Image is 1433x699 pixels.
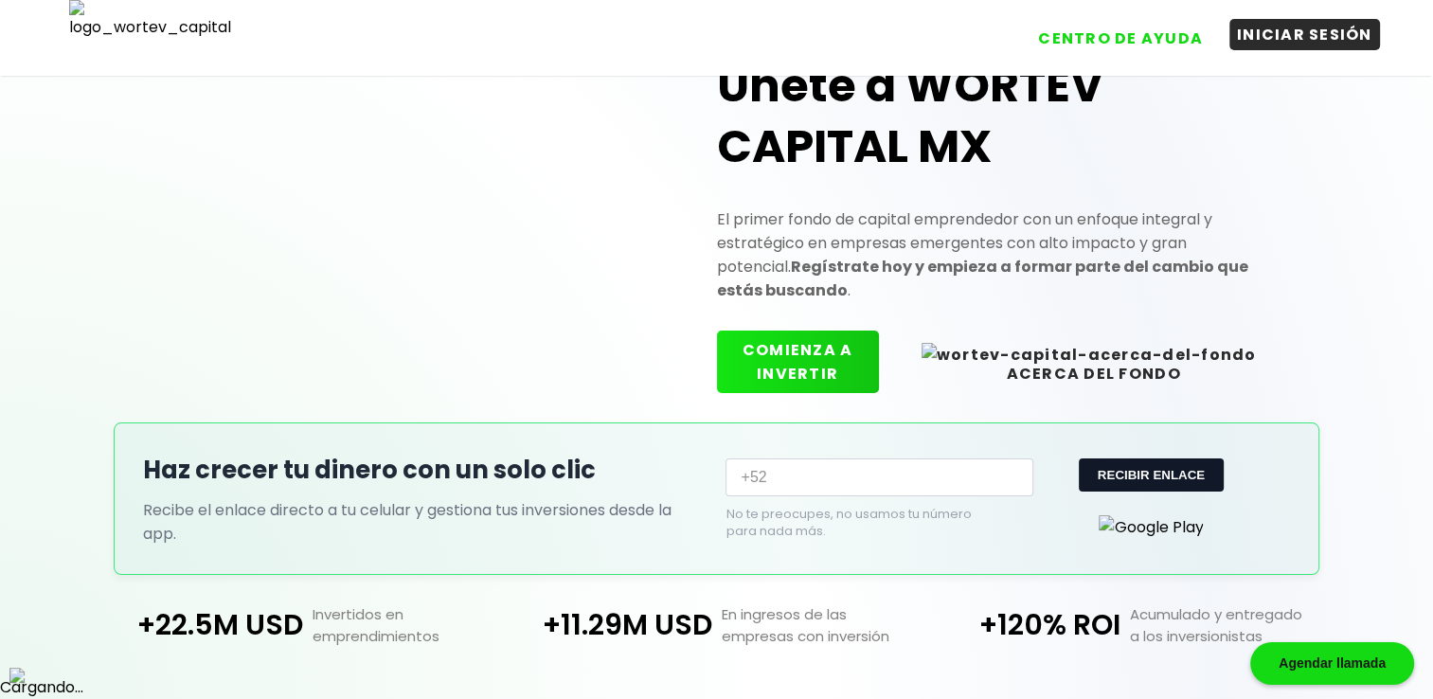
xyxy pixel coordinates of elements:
[1229,19,1380,50] button: INICIAR SESIÓN
[303,603,512,647] p: Invertidos en emprendimientos
[717,207,1290,302] p: El primer fondo de capital emprendedor con un enfoque integral y estratégico en empresas emergent...
[1210,9,1380,54] a: INICIAR SESIÓN
[898,331,1290,393] button: ACERCA DEL FONDO
[711,603,921,647] p: En ingresos de las empresas con inversión
[143,498,707,546] p: Recibe el enlace directo a tu celular y gestiona tus inversiones desde la app.
[1030,23,1210,54] button: CENTRO DE AYUDA
[717,56,1290,177] h1: Únete a WORTEV CAPITAL MX
[717,331,879,393] button: COMIENZA A INVERTIR
[1079,458,1224,492] button: RECIBIR ENLACE
[1012,9,1210,54] a: CENTRO DE AYUDA
[1099,515,1203,539] img: Google Play
[922,343,1257,367] img: wortev-capital-acerca-del-fondo
[104,603,304,647] p: +22.5M USD
[725,506,1003,540] p: No te preocupes, no usamos tu número para nada más.
[1250,642,1414,685] div: Agendar llamada
[921,603,1120,647] p: +120% ROI
[1120,603,1330,647] p: Acumulado y entregado a los inversionistas
[717,363,898,385] a: COMIENZA A INVERTIR
[9,668,25,683] img: logos_whatsapp-icon.svg
[717,256,1248,301] strong: Regístrate hoy y empieza a formar parte del cambio que estás buscando
[512,603,712,647] p: +11.29M USD
[143,452,707,489] h2: Haz crecer tu dinero con un solo clic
